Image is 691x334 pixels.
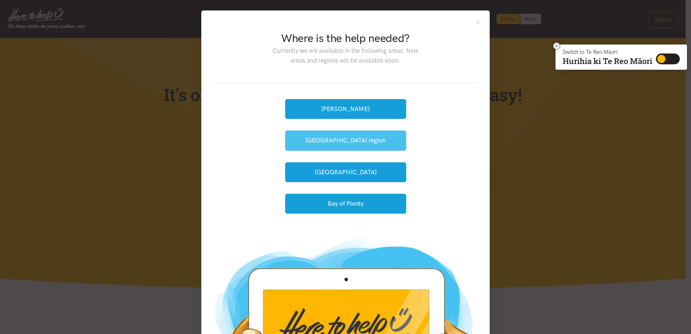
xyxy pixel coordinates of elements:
[563,50,652,54] p: Switch to Te Reo Māori
[285,99,406,119] button: [PERSON_NAME]
[267,31,424,46] h2: Where is the help needed?
[285,194,406,214] button: Bay of Plenty
[285,130,406,150] button: [GEOGRAPHIC_DATA] region
[563,58,652,64] p: Hurihia ki Te Reo Māori
[267,46,424,65] p: Currently we are available in the following areas. New areas and regions will be available soon.
[285,162,406,182] button: [GEOGRAPHIC_DATA]
[475,19,481,25] button: Close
